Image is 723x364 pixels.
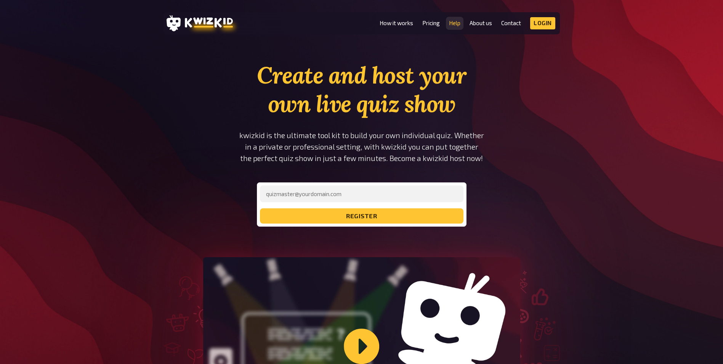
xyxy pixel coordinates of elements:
a: Login [530,17,555,29]
a: How it works [380,20,413,26]
a: Pricing [422,20,440,26]
a: About us [470,20,492,26]
button: register [260,208,463,224]
a: Contact [501,20,521,26]
a: Help [449,20,460,26]
input: quizmaster@yourdomain.com [260,185,463,202]
h1: Create and host your own live quiz show [233,61,491,118]
p: kwizkid is the ultimate tool kit to build your own individual quiz. Whether in a private or profe... [233,130,491,164]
